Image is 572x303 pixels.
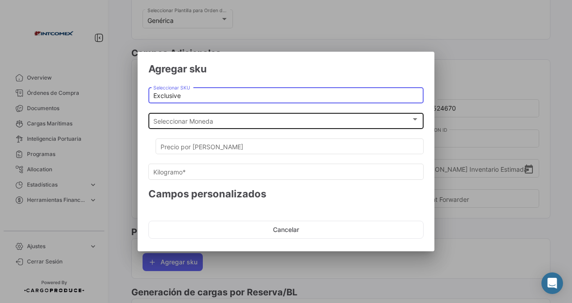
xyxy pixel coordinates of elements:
div: Abrir Intercom Messenger [541,272,563,294]
span: Seleccionar Moneda [153,117,411,125]
button: Cancelar [148,221,424,239]
h4: Campos personalizados [148,187,424,200]
h2: Agregar sku [148,62,424,75]
input: Escriba para buscar... [153,92,419,100]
